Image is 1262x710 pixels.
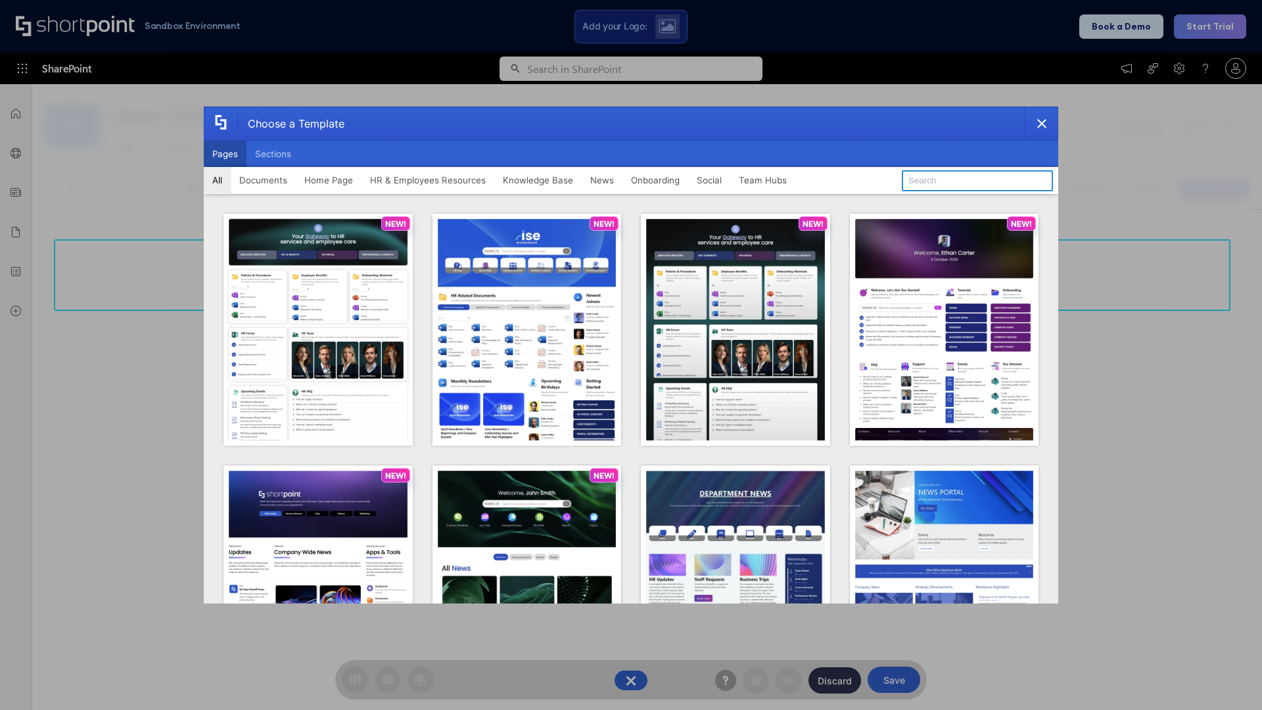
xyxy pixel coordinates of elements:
button: Sections [246,141,300,167]
p: NEW! [385,471,406,481]
button: Onboarding [622,167,688,193]
button: Team Hubs [730,167,795,193]
button: Knowledge Base [494,167,582,193]
button: Home Page [296,167,362,193]
p: NEW! [385,219,406,229]
button: Social [688,167,730,193]
button: HR & Employees Resources [362,167,494,193]
button: Pages [204,141,246,167]
button: Documents [231,167,296,193]
input: Search [902,170,1053,191]
p: NEW! [594,219,615,229]
button: All [204,167,231,193]
p: NEW! [1011,219,1032,229]
p: NEW! [803,219,824,229]
div: template selector [204,106,1058,603]
div: Choose a Template [237,107,344,140]
p: NEW! [594,471,615,481]
iframe: Chat Widget [1196,647,1262,710]
button: News [582,167,622,193]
